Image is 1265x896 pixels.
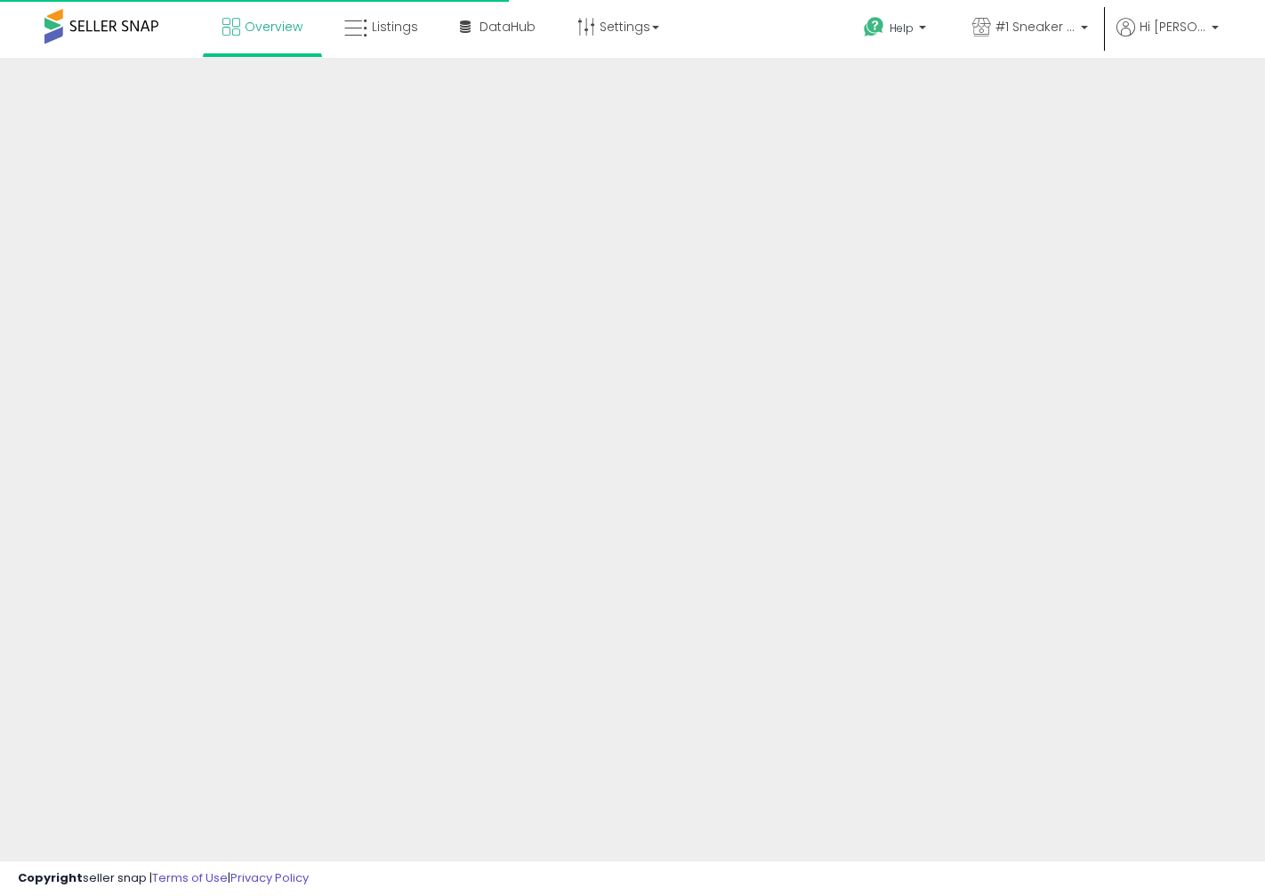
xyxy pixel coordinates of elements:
[1116,18,1219,58] a: Hi [PERSON_NAME]
[372,18,418,36] span: Listings
[863,16,885,38] i: Get Help
[1140,18,1206,36] span: Hi [PERSON_NAME]
[245,18,302,36] span: Overview
[479,18,536,36] span: DataHub
[850,3,944,58] a: Help
[890,20,914,36] span: Help
[995,18,1076,36] span: #1 Sneaker Service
